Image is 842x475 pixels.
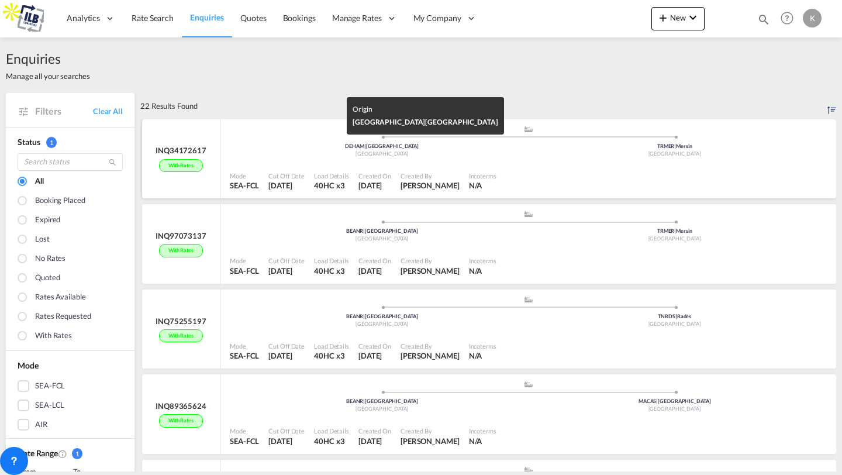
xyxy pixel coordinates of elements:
div: N/A [469,436,482,446]
span: Filters [35,105,93,118]
div: Created By [401,256,460,265]
div: INQ97073137With rates assets/icons/custom/ship-fill.svgassets/icons/custom/roll-o-plane.svgOrigin... [140,204,836,290]
span: [DATE] [358,266,382,276]
span: | [656,398,658,404]
div: N/A [469,350,482,361]
div: Load Details [314,171,349,180]
span: [PERSON_NAME] [401,181,460,190]
div: SEA-FCL [35,380,65,392]
div: Mode [230,171,259,180]
div: All [35,175,44,188]
div: Created By [401,171,460,180]
span: Date Range [18,448,58,458]
div: Cut Off Date [268,426,305,435]
div: Raphael Carlier [401,350,460,361]
md-checkbox: AIR [18,419,123,431]
div: Created On [358,171,391,180]
a: Clear All [93,106,123,116]
md-icon: assets/icons/custom/ship-fill.svg [522,381,536,387]
span: MACAS [GEOGRAPHIC_DATA] [639,398,711,404]
span: 1 [72,448,82,459]
md-icon: icon-magnify [108,158,117,167]
div: Mode [230,342,259,350]
div: N/A [469,266,482,276]
span: [DATE] [358,351,382,360]
div: [GEOGRAPHIC_DATA] [353,116,498,129]
span: [DATE] [358,181,382,190]
div: Mode [230,256,259,265]
div: Booking placed [35,195,85,208]
div: SEA-FCL [230,350,259,361]
div: Load Details [314,342,349,350]
div: Incoterms [469,342,496,350]
div: Expired [35,214,60,227]
div: 40HC x 3 [314,350,349,361]
md-checkbox: SEA-FCL [18,380,123,392]
span: TNRDS Rades [658,313,691,319]
span: [GEOGRAPHIC_DATA] [356,321,408,327]
div: Incoterms [469,426,496,435]
span: [DATE] [268,351,292,360]
div: INQ89365624 [156,401,206,411]
div: With rates [35,330,72,343]
div: SEA-FCL [230,180,259,191]
div: INQ34172617With rates assets/icons/custom/ship-fill.svgassets/icons/custom/roll-o-plane.svgOrigin... [140,119,836,205]
span: Status [18,137,40,147]
span: [GEOGRAPHIC_DATA] [648,235,701,242]
span: BEANR [GEOGRAPHIC_DATA] [346,228,418,234]
span: 1 [46,137,57,148]
span: [DATE] [358,436,382,446]
div: Created On [358,256,391,265]
div: SEA-FCL [230,266,259,276]
div: Raphael Carlier [401,436,460,446]
span: [DATE] [268,436,292,446]
div: 9 Sep 2025 [268,436,305,446]
div: Created By [401,342,460,350]
span: | [363,398,365,404]
div: Load Details [314,426,349,435]
span: TRMER Mersin [657,143,692,149]
input: Search status [18,153,123,171]
span: | [674,228,676,234]
md-checkbox: SEA-LCL [18,400,123,411]
div: Origin [353,103,498,116]
span: [DATE] [268,181,292,190]
div: INQ75255197With rates assets/icons/custom/ship-fill.svgassets/icons/custom/roll-o-plane.svgOrigin... [140,290,836,375]
div: 22 Results Found [140,93,197,119]
div: 40HC x 3 [314,436,349,446]
span: BEANR [GEOGRAPHIC_DATA] [346,398,418,404]
div: With rates [159,329,203,343]
span: [GEOGRAPHIC_DATA] [648,405,701,412]
md-icon: assets/icons/custom/ship-fill.svg [522,297,536,302]
span: [GEOGRAPHIC_DATA] [356,150,408,157]
span: Enquiries [6,49,90,68]
span: | [364,143,366,149]
div: Raphael Carlier [401,180,460,191]
div: INQ97073137 [156,230,206,241]
div: Raphael Carlier [401,266,460,276]
div: Incoterms [469,256,496,265]
div: Created By [401,426,460,435]
span: [GEOGRAPHIC_DATA] [425,118,498,126]
div: 9 Sep 2025 [358,350,391,361]
span: | [674,143,676,149]
md-icon: Created On [58,449,67,459]
div: Load Details [314,256,349,265]
span: [GEOGRAPHIC_DATA] [356,235,408,242]
div: With rates [159,414,203,428]
span: Manage all your searches [6,71,90,81]
div: Quoted [35,272,60,285]
div: Lost [35,233,50,246]
iframe: Chat [9,414,50,457]
span: [PERSON_NAME] [401,351,460,360]
div: Rates available [35,291,86,304]
span: BEANR [GEOGRAPHIC_DATA] [346,313,418,319]
span: DEHAM [GEOGRAPHIC_DATA] [345,143,419,149]
div: 40HC x 3 [314,180,349,191]
div: INQ89365624With rates assets/icons/custom/ship-fill.svgassets/icons/custom/roll-o-plane.svgOrigin... [140,374,836,460]
md-icon: assets/icons/custom/ship-fill.svg [522,467,536,473]
div: N/A [469,180,482,191]
div: 9 Sep 2025 [358,436,391,446]
div: Rates Requested [35,311,91,323]
div: SEA-FCL [230,436,259,446]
